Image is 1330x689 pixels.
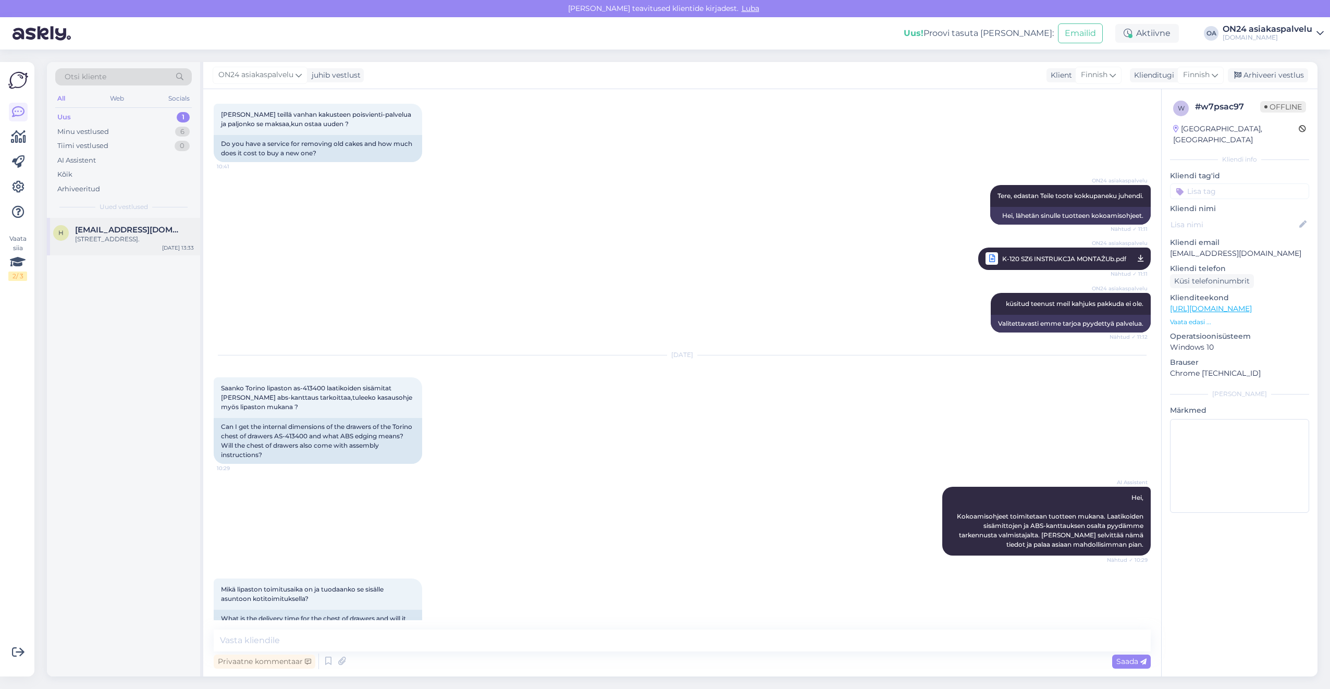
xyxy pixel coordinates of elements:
[57,184,100,194] div: Arhiveeritud
[1109,267,1148,280] span: Nähtud ✓ 11:11
[214,418,422,464] div: Can I get the internal dimensions of the drawers of the Torino chest of drawers AS-413400 and wha...
[1195,101,1260,113] div: # w7psac97
[1170,389,1309,399] div: [PERSON_NAME]
[57,155,96,166] div: AI Assistent
[108,92,126,105] div: Web
[1223,33,1312,42] div: [DOMAIN_NAME]
[1046,70,1072,81] div: Klient
[218,69,293,81] span: ON24 asiakaspalvelu
[904,28,923,38] b: Uus!
[166,92,192,105] div: Socials
[1116,657,1147,666] span: Saada
[1107,556,1148,564] span: Nähtud ✓ 10:29
[1130,70,1174,81] div: Klienditugi
[1115,24,1179,43] div: Aktiivne
[991,315,1151,333] div: Valitettavasti emme tarjoa pyydettyä palvelua.
[1170,170,1309,181] p: Kliendi tag'id
[1092,239,1148,247] span: ON24 asiakaspalvelu
[8,70,28,90] img: Askly Logo
[1171,219,1297,230] input: Lisa nimi
[904,27,1054,40] div: Proovi tasuta [PERSON_NAME]:
[1170,248,1309,259] p: [EMAIL_ADDRESS][DOMAIN_NAME]
[1170,368,1309,379] p: Chrome [TECHNICAL_ID]
[214,135,422,162] div: Do you have a service for removing old cakes and how much does it cost to buy a new one?
[217,464,256,472] span: 10:29
[978,248,1151,270] a: ON24 asiakaspalveluK-120 SZ6 INSTRUKCJA MONTAŻUb.pdfNähtud ✓ 11:11
[65,71,106,82] span: Otsi kliente
[58,229,64,237] span: h
[1109,225,1148,233] span: Nähtud ✓ 11:11
[1109,333,1148,341] span: Nähtud ✓ 11:12
[1223,25,1324,42] a: ON24 asiakaspalvelu[DOMAIN_NAME]
[1170,292,1309,303] p: Klienditeekond
[1170,237,1309,248] p: Kliendi email
[57,112,71,122] div: Uus
[1170,405,1309,416] p: Märkmed
[100,202,148,212] span: Uued vestlused
[8,234,27,281] div: Vaata siia
[1002,252,1126,265] span: K-120 SZ6 INSTRUKCJA MONTAŻUb.pdf
[1170,203,1309,214] p: Kliendi nimi
[221,585,385,602] span: Mikä lipaston toimitusaika on ja tuodaanko se sisälle asuntoon kotitoimituksella?
[75,235,194,244] div: [STREET_ADDRESS].
[1173,124,1299,145] div: [GEOGRAPHIC_DATA], [GEOGRAPHIC_DATA]
[55,92,67,105] div: All
[75,225,183,235] span: hurinapiipari@hotmail.com
[57,127,109,137] div: Minu vestlused
[1170,357,1309,368] p: Brauser
[307,70,361,81] div: juhib vestlust
[997,192,1143,200] span: Tere, edastan Teile toote kokkupaneku juhendi.
[1170,183,1309,199] input: Lisa tag
[1006,300,1143,307] span: küsitud teenust meil kahjuks pakkuda ei ole.
[1092,177,1148,184] span: ON24 asiakaspalvelu
[1223,25,1312,33] div: ON24 asiakaspalvelu
[177,112,190,122] div: 1
[214,655,315,669] div: Privaatne kommentaar
[175,141,190,151] div: 0
[1170,331,1309,342] p: Operatsioonisüsteem
[1183,69,1210,81] span: Finnish
[1170,304,1252,313] a: [URL][DOMAIN_NAME]
[1204,26,1218,41] div: OA
[738,4,762,13] span: Luba
[57,169,72,180] div: Kõik
[57,141,108,151] div: Tiimi vestlused
[1058,23,1103,43] button: Emailid
[1170,317,1309,327] p: Vaata edasi ...
[990,207,1151,225] div: Hei, lähetän sinulle tuotteen kokoamisohjeet.
[1170,342,1309,353] p: Windows 10
[214,610,422,637] div: What is the delivery time for the chest of drawers and will it be delivered to the apartment?
[1170,263,1309,274] p: Kliendi telefon
[217,163,256,170] span: 10:41
[1081,69,1107,81] span: Finnish
[1260,101,1306,113] span: Offline
[214,350,1151,360] div: [DATE]
[1178,104,1185,112] span: w
[221,110,413,128] span: [PERSON_NAME] teillä vanhan kakusteen poisvienti-palvelua ja paljonko se maksaa,kun ostaa uuden ?
[1228,68,1308,82] div: Arhiveeri vestlus
[8,272,27,281] div: 2 / 3
[162,244,194,252] div: [DATE] 13:33
[1170,155,1309,164] div: Kliendi info
[1109,478,1148,486] span: AI Assistent
[1170,274,1254,288] div: Küsi telefoninumbrit
[221,384,414,411] span: Saanko Torino lipaston as-413400 laatikoiden sisämitat [PERSON_NAME] abs-kanttaus tarkoittaa,tule...
[1092,285,1148,292] span: ON24 asiakaspalvelu
[175,127,190,137] div: 6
